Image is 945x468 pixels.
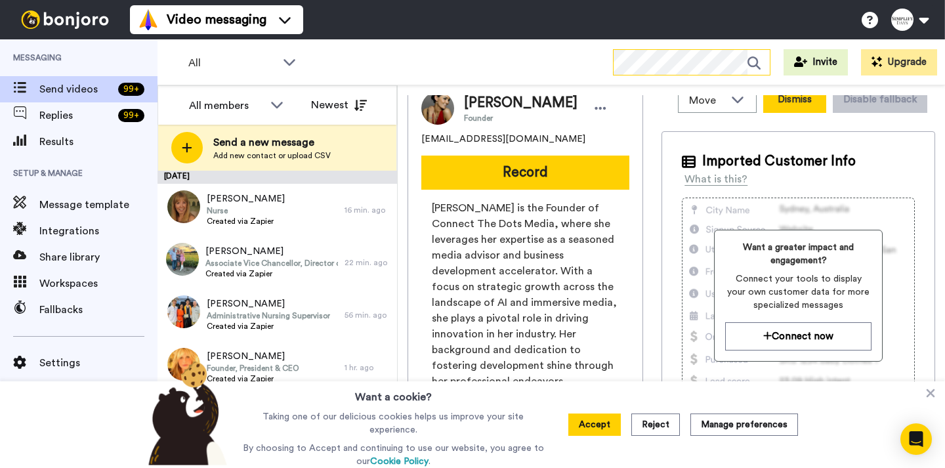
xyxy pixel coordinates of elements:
div: What is this? [684,171,747,187]
span: [PERSON_NAME] [207,192,285,205]
div: 22 min. ago [345,257,390,268]
span: Created via Zapier [207,373,299,384]
button: Invite [784,49,848,75]
span: Move [689,93,724,108]
div: 16 min. ago [345,205,390,215]
button: Record [421,156,629,190]
span: Created via Zapier [205,268,338,279]
span: Want a greater impact and engagement? [725,241,871,267]
button: Connect now [725,322,871,351]
span: Imported Customer Info [702,152,856,171]
span: Founder [464,113,577,123]
span: Message template [39,197,157,213]
span: Connect your tools to display your own customer data for more specialized messages [725,272,871,312]
span: Video messaging [167,11,266,29]
span: Share library [39,249,157,265]
img: bear-with-cookie.png [136,360,234,465]
div: 99 + [118,109,144,122]
span: Results [39,134,157,150]
img: bff1d068-5fe5-4e18-b272-16bdbddea0cc.jpg [167,295,200,328]
p: Taking one of our delicious cookies helps us improve your site experience. [240,410,547,436]
img: vm-color.svg [138,9,159,30]
button: Reject [631,414,680,436]
div: Open Intercom Messenger [900,423,932,455]
button: Disable fallback [833,87,927,113]
span: [PERSON_NAME] is the Founder of Connect The Dots Media, where she leverages her expertise as a se... [432,200,619,389]
div: [DATE] [157,171,397,184]
button: Manage preferences [690,414,798,436]
span: Nurse [207,205,285,216]
img: 2157fc5c-06a8-40e1-b226-709a233a37b7.jpg [167,348,200,381]
span: Send a new message [213,135,331,150]
div: All members [189,98,264,114]
button: Dismiss [763,87,826,113]
a: Cookie Policy [370,457,429,466]
span: [PERSON_NAME] [207,350,299,363]
button: Accept [568,414,621,436]
div: 1 hr. ago [345,362,390,373]
span: Replies [39,108,113,123]
img: bj-logo-header-white.svg [16,11,114,29]
button: Upgrade [861,49,937,75]
span: Add new contact or upload CSV [213,150,331,161]
button: Newest [301,92,377,118]
span: Created via Zapier [207,216,285,226]
span: Associate Vice Chancellor, Director of the AI [US_STATE] Initiative [205,258,338,268]
span: [PERSON_NAME] [464,93,577,113]
h3: Want a cookie? [355,381,432,405]
img: Image of Mary Gormley [421,92,454,125]
span: Created via Zapier [207,321,330,331]
span: Founder, President & CEO [207,363,299,373]
span: All [188,55,276,71]
span: Workspaces [39,276,157,291]
div: 99 + [118,83,144,96]
img: ea61920d-4866-4ab1-ab9e-7610848e1a38.jpg [166,243,199,276]
span: Settings [39,355,157,371]
div: 56 min. ago [345,310,390,320]
span: Administrative Nursing Supervisor [207,310,330,321]
span: Send videos [39,81,113,97]
span: Integrations [39,223,157,239]
img: ca7def42-11c9-4d5a-bd21-32bc6f8be376.jpg [167,190,200,223]
span: [EMAIL_ADDRESS][DOMAIN_NAME] [421,133,585,146]
span: Fallbacks [39,302,157,318]
span: [PERSON_NAME] [207,297,330,310]
span: [PERSON_NAME] [205,245,338,258]
p: By choosing to Accept and continuing to use our website, you agree to our . [240,442,547,468]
